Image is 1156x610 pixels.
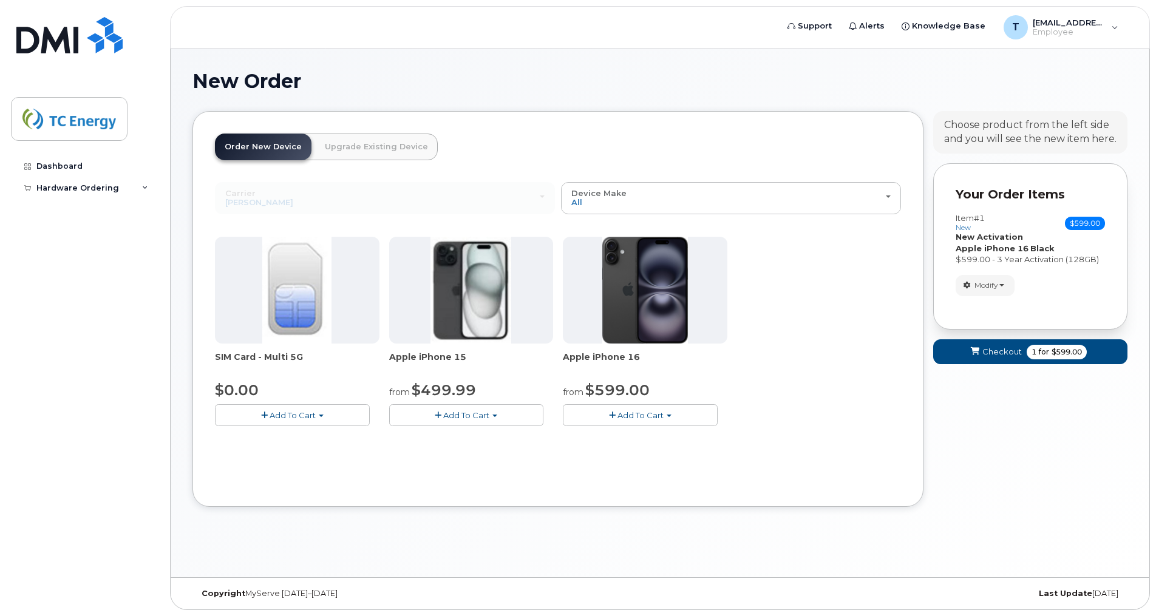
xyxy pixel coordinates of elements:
[1103,557,1147,601] iframe: Messenger Launcher
[561,182,901,214] button: Device Make All
[982,346,1022,358] span: Checkout
[617,410,664,420] span: Add To Cart
[1036,347,1052,358] span: for
[956,186,1105,203] p: Your Order Items
[389,404,544,425] button: Add To Cart
[563,351,727,375] div: Apple iPhone 16
[956,232,1023,242] strong: New Activation
[1052,347,1082,358] span: $599.00
[1032,347,1036,358] span: 1
[389,351,554,375] div: Apple iPhone 15
[215,351,379,375] div: SIM Card - Multi 5G
[1065,217,1105,230] span: $599.00
[956,275,1015,296] button: Modify
[944,118,1117,146] div: Choose product from the left side and you will see the new item here.
[585,381,650,399] span: $599.00
[215,381,259,399] span: $0.00
[262,237,331,344] img: 00D627D4-43E9-49B7-A367-2C99342E128C.jpg
[389,387,410,398] small: from
[956,254,1105,265] div: $599.00 - 3 Year Activation (128GB)
[571,188,627,198] span: Device Make
[956,243,1028,253] strong: Apple iPhone 16
[412,381,476,399] span: $499.99
[192,589,504,598] div: MyServe [DATE]–[DATE]
[315,134,438,160] a: Upgrade Existing Device
[602,237,688,344] img: iphone_16_plus.png
[933,339,1127,364] button: Checkout 1 for $599.00
[956,223,971,232] small: new
[563,387,583,398] small: from
[974,213,985,223] span: #1
[443,410,489,420] span: Add To Cart
[430,237,511,344] img: iphone15.jpg
[1039,589,1092,598] strong: Last Update
[215,134,311,160] a: Order New Device
[974,280,998,291] span: Modify
[215,404,370,425] button: Add To Cart
[202,589,245,598] strong: Copyright
[563,404,718,425] button: Add To Cart
[270,410,316,420] span: Add To Cart
[956,214,985,231] h3: Item
[1030,243,1055,253] strong: Black
[816,589,1127,598] div: [DATE]
[192,70,1127,92] h1: New Order
[571,197,582,207] span: All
